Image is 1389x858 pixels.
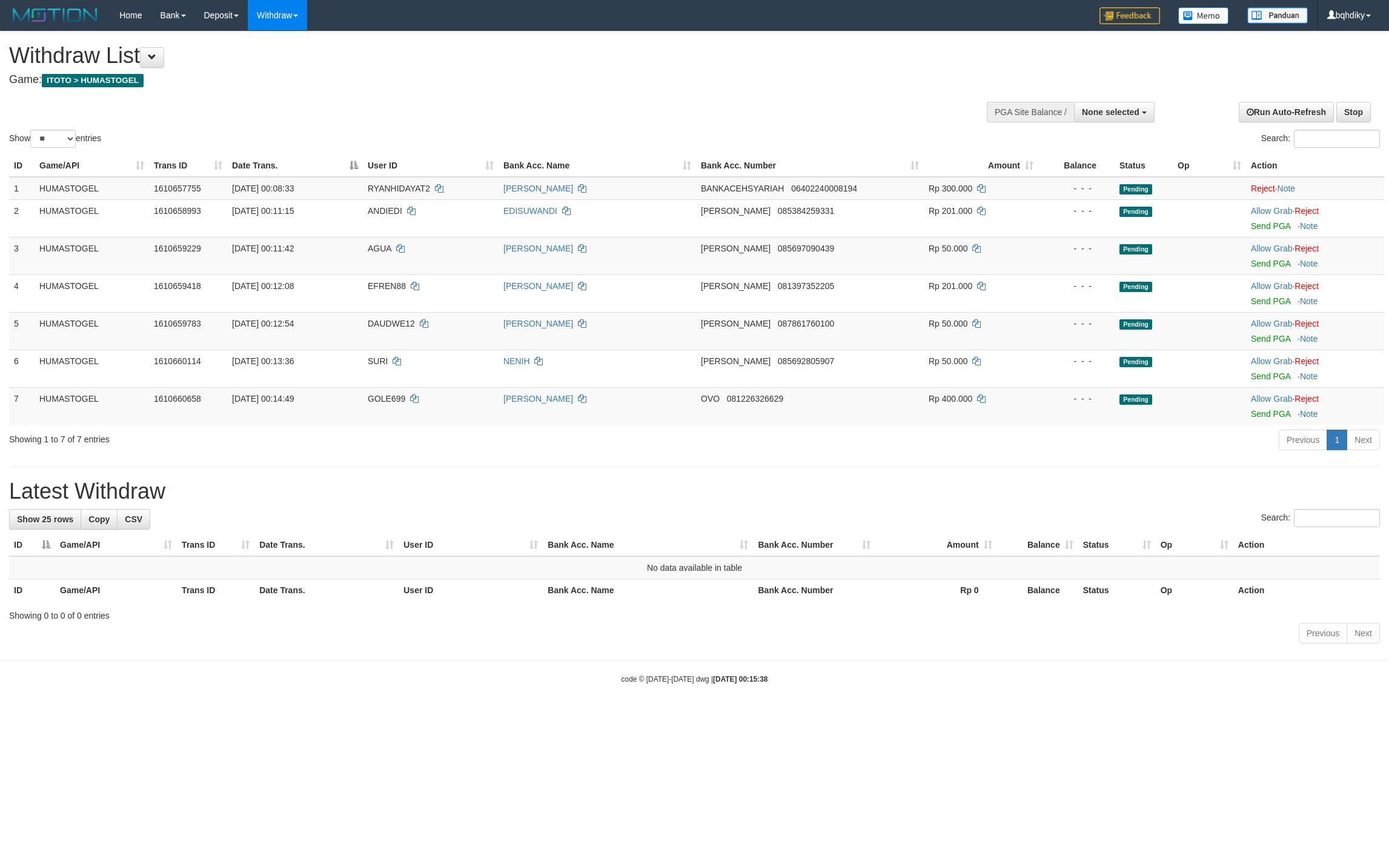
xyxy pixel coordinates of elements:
[1300,259,1318,268] a: Note
[9,556,1380,579] td: No data available in table
[929,244,968,253] span: Rp 50.000
[368,394,405,404] span: GOLE699
[778,319,834,328] span: Copy 087861760100 to clipboard
[363,155,499,177] th: User ID: activate to sort column ascending
[177,534,254,556] th: Trans ID: activate to sort column ascending
[622,675,768,683] small: code © [DATE]-[DATE] dwg |
[9,155,35,177] th: ID
[1251,319,1292,328] a: Allow Grab
[1246,155,1384,177] th: Action
[1078,579,1156,602] th: Status
[9,6,101,24] img: MOTION_logo.png
[503,184,573,193] a: [PERSON_NAME]
[35,155,149,177] th: Game/API: activate to sort column ascending
[1038,155,1115,177] th: Balance
[399,579,543,602] th: User ID
[35,177,149,200] td: HUMASTOGEL
[778,281,834,291] span: Copy 081397352205 to clipboard
[154,394,201,404] span: 1610660658
[35,199,149,237] td: HUMASTOGEL
[55,534,177,556] th: Game/API: activate to sort column ascending
[9,44,914,68] h1: Withdraw List
[1251,296,1290,306] a: Send PGA
[1119,357,1152,367] span: Pending
[1251,244,1292,253] a: Allow Grab
[1295,394,1319,404] a: Reject
[1119,184,1152,195] span: Pending
[254,534,399,556] th: Date Trans.: activate to sort column ascending
[227,155,363,177] th: Date Trans.: activate to sort column descending
[35,387,149,425] td: HUMASTOGEL
[9,312,35,350] td: 5
[368,356,388,366] span: SURI
[987,102,1074,122] div: PGA Site Balance /
[35,350,149,387] td: HUMASTOGEL
[1300,296,1318,306] a: Note
[1043,318,1110,330] div: - - -
[1156,579,1233,602] th: Op
[1295,244,1319,253] a: Reject
[701,184,784,193] span: BANKACEHSYARIAH
[1300,409,1318,419] a: Note
[1239,102,1334,122] a: Run Auto-Refresh
[154,281,201,291] span: 1610659418
[1295,319,1319,328] a: Reject
[154,184,201,193] span: 1610657755
[55,579,177,602] th: Game/API
[1251,394,1295,404] span: ·
[1251,206,1292,216] a: Allow Grab
[9,130,101,148] label: Show entries
[1295,281,1319,291] a: Reject
[1246,350,1384,387] td: ·
[9,428,569,445] div: Showing 1 to 7 of 7 entries
[1251,334,1290,344] a: Send PGA
[9,605,1380,622] div: Showing 0 to 0 of 0 entries
[701,356,771,366] span: [PERSON_NAME]
[503,356,530,366] a: NENIH
[254,579,399,602] th: Date Trans.
[875,534,997,556] th: Amount: activate to sort column ascending
[1043,393,1110,405] div: - - -
[1043,182,1110,195] div: - - -
[9,237,35,274] td: 3
[232,244,294,253] span: [DATE] 00:11:42
[499,155,696,177] th: Bank Acc. Name: activate to sort column ascending
[929,394,972,404] span: Rp 400.000
[503,394,573,404] a: [PERSON_NAME]
[9,177,35,200] td: 1
[35,237,149,274] td: HUMASTOGEL
[778,206,834,216] span: Copy 085384259331 to clipboard
[1246,199,1384,237] td: ·
[929,356,968,366] span: Rp 50.000
[9,579,55,602] th: ID
[232,184,294,193] span: [DATE] 00:08:33
[543,579,753,602] th: Bank Acc. Name
[81,509,118,530] a: Copy
[1251,409,1290,419] a: Send PGA
[17,514,73,524] span: Show 25 rows
[1178,7,1229,24] img: Button%20Memo.svg
[125,514,142,524] span: CSV
[1251,394,1292,404] a: Allow Grab
[1246,312,1384,350] td: ·
[1233,534,1380,556] th: Action
[753,579,875,602] th: Bank Acc. Number
[1246,274,1384,312] td: ·
[1043,280,1110,292] div: - - -
[929,319,968,328] span: Rp 50.000
[1261,130,1380,148] label: Search:
[9,534,55,556] th: ID: activate to sort column descending
[9,509,81,530] a: Show 25 rows
[696,155,924,177] th: Bank Acc. Number: activate to sort column ascending
[42,74,144,87] span: ITOTO > HUMASTOGEL
[1347,430,1380,450] a: Next
[232,281,294,291] span: [DATE] 00:12:08
[154,206,201,216] span: 1610658993
[9,274,35,312] td: 4
[778,356,834,366] span: Copy 085692805907 to clipboard
[1251,221,1290,231] a: Send PGA
[503,244,573,253] a: [PERSON_NAME]
[1327,430,1347,450] a: 1
[232,394,294,404] span: [DATE] 00:14:49
[1279,430,1327,450] a: Previous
